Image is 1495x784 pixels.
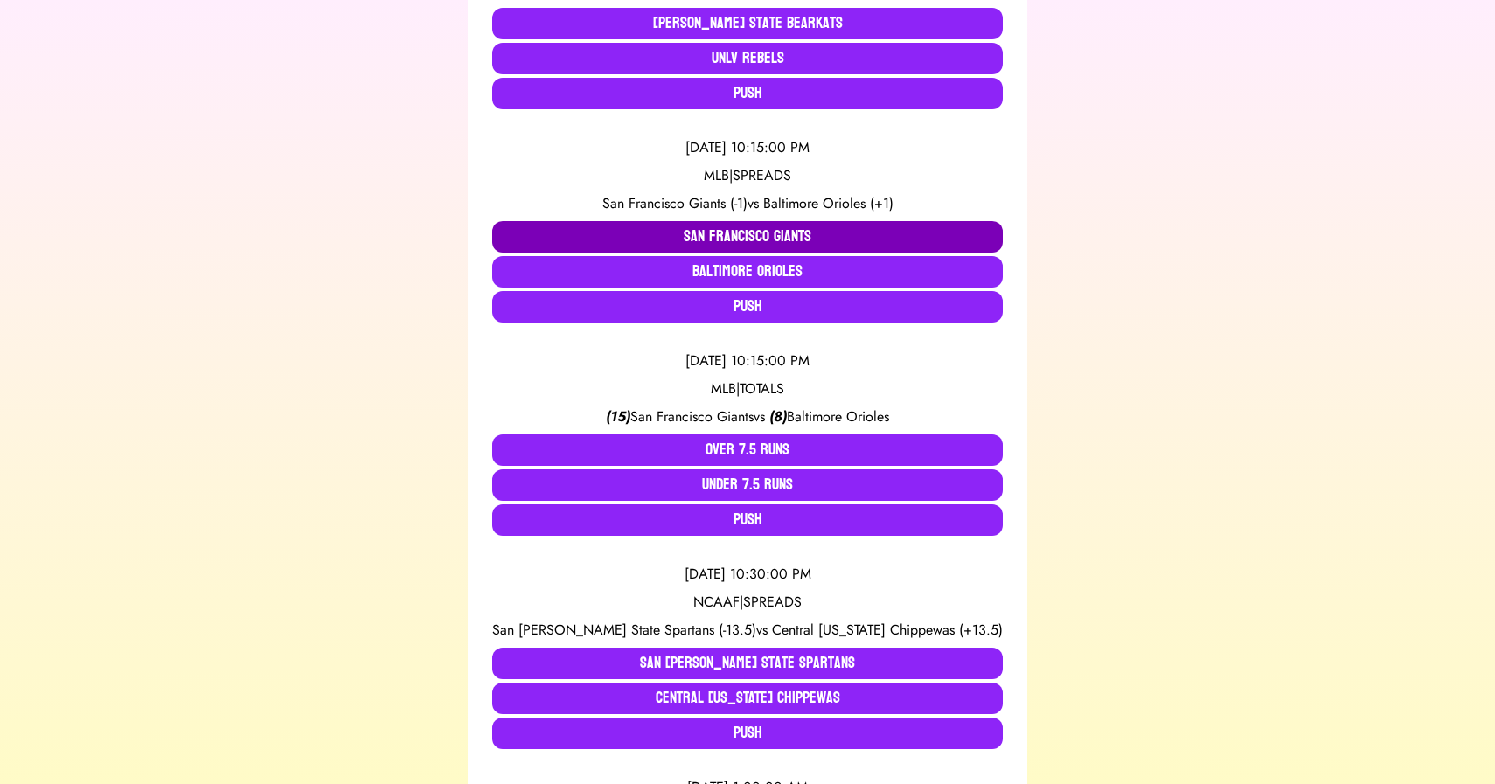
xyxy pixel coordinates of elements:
[492,620,1003,641] div: vs
[492,592,1003,613] div: NCAAF | SPREADS
[492,291,1003,323] button: Push
[492,378,1003,399] div: MLB | TOTALS
[763,193,894,213] span: Baltimore Orioles (+1)
[492,193,1003,214] div: vs
[787,406,889,427] span: Baltimore Orioles
[492,718,1003,749] button: Push
[492,137,1003,158] div: [DATE] 10:15:00 PM
[492,620,756,640] span: San [PERSON_NAME] State Spartans (-13.5)
[492,350,1003,371] div: [DATE] 10:15:00 PM
[772,620,1003,640] span: Central [US_STATE] Chippewas (+13.5)
[602,193,747,213] span: San Francisco Giants (-1)
[492,221,1003,253] button: San Francisco Giants
[492,256,1003,288] button: Baltimore Orioles
[492,165,1003,186] div: MLB | SPREADS
[492,648,1003,679] button: San [PERSON_NAME] State Spartans
[492,434,1003,466] button: Over 7.5 Runs
[492,469,1003,501] button: Under 7.5 Runs
[630,406,754,427] span: San Francisco Giants
[492,683,1003,714] button: Central [US_STATE] Chippewas
[492,78,1003,109] button: Push
[492,406,1003,427] div: vs
[606,406,630,427] span: ( 15 )
[492,504,1003,536] button: Push
[769,406,787,427] span: ( 8 )
[492,564,1003,585] div: [DATE] 10:30:00 PM
[492,43,1003,74] button: UNLV Rebels
[492,8,1003,39] button: [PERSON_NAME] State Bearkats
